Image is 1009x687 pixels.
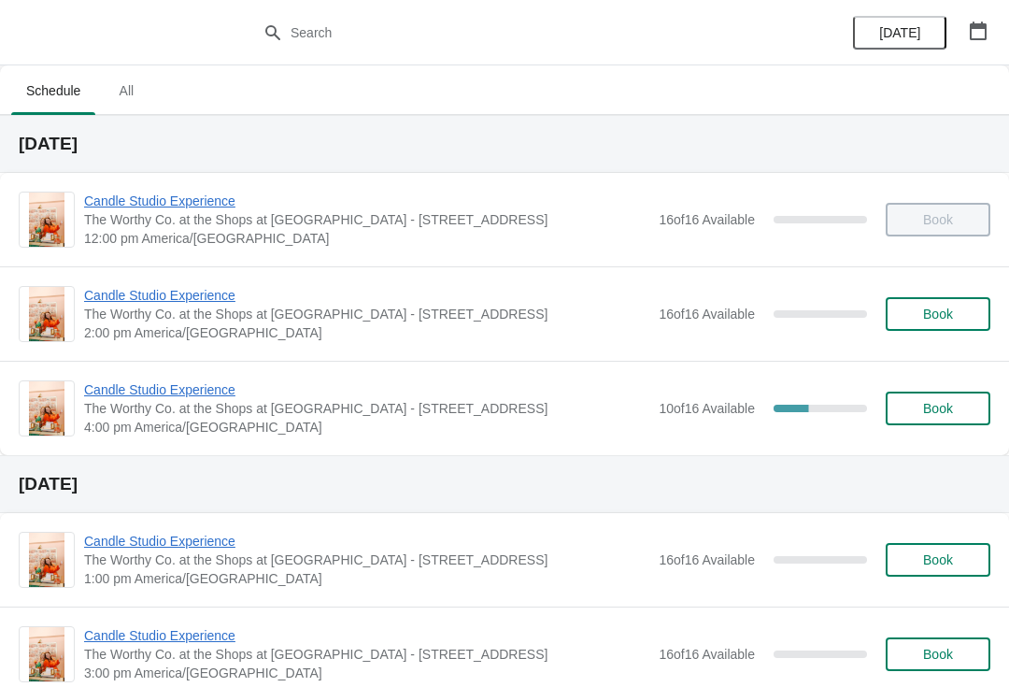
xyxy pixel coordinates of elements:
img: Candle Studio Experience | The Worthy Co. at the Shops at Clearfork - 5008 Gage Ave. | 2:00 pm Am... [29,287,65,341]
span: 1:00 pm America/[GEOGRAPHIC_DATA] [84,569,649,588]
span: Candle Studio Experience [84,626,649,645]
span: The Worthy Co. at the Shops at [GEOGRAPHIC_DATA] - [STREET_ADDRESS] [84,210,649,229]
img: Candle Studio Experience | The Worthy Co. at the Shops at Clearfork - 5008 Gage Ave. | 4:00 pm Am... [29,381,65,436]
span: 16 of 16 Available [659,307,755,322]
h2: [DATE] [19,135,990,153]
span: The Worthy Co. at the Shops at [GEOGRAPHIC_DATA] - [STREET_ADDRESS] [84,399,649,418]
span: Candle Studio Experience [84,532,649,551]
span: 2:00 pm America/[GEOGRAPHIC_DATA] [84,323,649,342]
span: 16 of 16 Available [659,552,755,567]
span: Book [923,401,953,416]
span: Book [923,307,953,322]
span: The Worthy Co. at the Shops at [GEOGRAPHIC_DATA] - [STREET_ADDRESS] [84,305,649,323]
span: The Worthy Co. at the Shops at [GEOGRAPHIC_DATA] - [STREET_ADDRESS] [84,551,649,569]
button: [DATE] [853,16,946,50]
span: 12:00 pm America/[GEOGRAPHIC_DATA] [84,229,649,248]
span: Candle Studio Experience [84,192,649,210]
button: Book [886,392,990,425]
button: Book [886,297,990,331]
button: Book [886,637,990,671]
img: Candle Studio Experience | The Worthy Co. at the Shops at Clearfork - 5008 Gage Ave. | 12:00 pm A... [29,193,65,247]
span: Schedule [11,74,95,107]
h2: [DATE] [19,475,990,494]
span: 3:00 pm America/[GEOGRAPHIC_DATA] [84,664,649,682]
span: Book [923,552,953,567]
img: Candle Studio Experience | The Worthy Co. at the Shops at Clearfork - 5008 Gage Ave. | 1:00 pm Am... [29,533,65,587]
input: Search [290,16,757,50]
span: 16 of 16 Available [659,647,755,662]
span: 4:00 pm America/[GEOGRAPHIC_DATA] [84,418,649,437]
span: [DATE] [879,25,920,40]
span: 10 of 16 Available [659,401,755,416]
span: The Worthy Co. at the Shops at [GEOGRAPHIC_DATA] - [STREET_ADDRESS] [84,645,649,664]
span: Candle Studio Experience [84,286,649,305]
span: Candle Studio Experience [84,380,649,399]
span: All [103,74,149,107]
span: 16 of 16 Available [659,212,755,227]
img: Candle Studio Experience | The Worthy Co. at the Shops at Clearfork - 5008 Gage Ave. | 3:00 pm Am... [29,627,65,681]
button: Book [886,543,990,577]
span: Book [923,647,953,662]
